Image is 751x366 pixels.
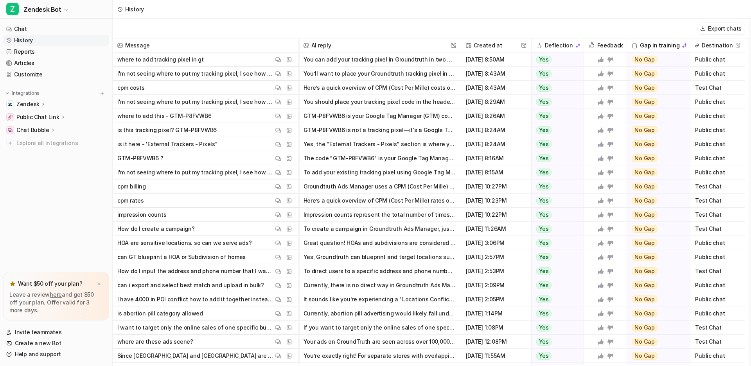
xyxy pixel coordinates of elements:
[3,24,109,34] a: Chat
[117,179,146,194] p: cpm billing
[117,137,218,151] p: is it here - 'External Trackers - Pixels"
[3,327,109,338] a: Invite teammates
[117,278,264,292] p: can i export and select best match and upload in bulk?
[627,292,685,306] button: No Gap
[627,194,685,208] button: No Gap
[627,236,685,250] button: No Gap
[116,38,295,53] span: Message
[694,123,742,137] span: Public chat
[694,194,742,208] span: Test Chat
[536,352,552,360] span: Yes
[694,292,742,306] span: Public chat
[536,239,552,247] span: Yes
[464,109,528,123] span: [DATE] 8:26AM
[694,321,742,335] span: Test Chat
[632,352,658,360] span: No Gap
[532,321,580,335] button: Yes
[627,165,685,179] button: No Gap
[632,211,658,219] span: No Gap
[304,250,456,264] button: Yes, Groundtruth can blueprint and target locations such as a Homeowners Association (HOA) or a s...
[532,165,580,179] button: Yes
[464,250,528,264] span: [DATE] 2:57PM
[532,137,580,151] button: Yes
[694,208,742,222] span: Test Chat
[694,151,742,165] span: Public chat
[532,222,580,236] button: Yes
[536,295,552,303] span: Yes
[694,264,742,278] span: Test Chat
[532,306,580,321] button: Yes
[536,84,552,92] span: Yes
[304,53,456,67] button: You can add your tracking pixel in Groundtruth in two main ways, depending on your goal: 1. **On ...
[464,81,528,95] span: [DATE] 8:43AM
[3,338,109,349] a: Create a new Bot
[632,239,658,247] span: No Gap
[117,194,144,208] p: cpm rates
[532,335,580,349] button: Yes
[627,67,685,81] button: No Gap
[627,151,685,165] button: No Gap
[627,278,685,292] button: No Gap
[694,306,742,321] span: Public chat
[6,3,19,15] span: Z
[464,264,528,278] span: [DATE] 2:53PM
[16,126,49,134] p: Chat Bubble
[632,140,658,148] span: No Gap
[536,197,552,205] span: Yes
[3,89,42,97] button: Integrations
[632,84,658,92] span: No Gap
[632,183,658,190] span: No Gap
[117,81,144,95] p: cpm costs
[632,98,658,106] span: No Gap
[694,81,742,95] span: Test Chat
[536,98,552,106] span: Yes
[627,81,685,95] button: No Gap
[304,222,456,236] button: To create a campaign in Groundtruth Ads Manager, just follow these steps: 1. Log in and go to the...
[694,53,742,67] span: Public chat
[6,139,14,147] img: explore all integrations
[532,236,580,250] button: Yes
[632,281,658,289] span: No Gap
[304,306,456,321] button: Currently, abortion pill advertising would likely fall under the "pharmaceuticals" and potentiall...
[117,123,217,137] p: is this tracking pixel? GTM-P8FVWB6
[632,169,658,176] span: No Gap
[117,67,273,81] p: I'm not seeing where to put my tracking pixel, I see how to create one but where do I put the one
[3,35,109,46] a: History
[5,91,10,96] img: expand menu
[117,250,246,264] p: can GT blueprint a HOA or Subdivision of homes
[117,151,163,165] p: GTM-P8FVWB6 ?
[627,53,685,67] button: No Gap
[627,123,685,137] button: No Gap
[16,100,40,108] p: Zendesk
[632,56,658,63] span: No Gap
[698,23,745,34] button: Export chats
[627,306,685,321] button: No Gap
[8,128,13,132] img: Chat Bubble
[532,179,580,194] button: Yes
[536,126,552,134] span: Yes
[532,292,580,306] button: Yes
[304,349,456,363] button: You’re exactly right! For separate stores with overlapping but distinct customer bases—like your ...
[694,335,742,349] span: Test Chat
[117,236,252,250] p: HOA are sensitive locations. so can we serve ads?
[536,267,552,275] span: Yes
[536,56,552,63] span: Yes
[464,321,528,335] span: [DATE] 1:08PM
[632,112,658,120] span: No Gap
[632,324,658,332] span: No Gap
[117,306,203,321] p: is abortion pill category allowed
[464,194,528,208] span: [DATE] 10:23PM
[532,208,580,222] button: Yes
[464,38,528,53] span: Created at
[627,335,685,349] button: No Gap
[694,349,742,363] span: Public chat
[536,338,552,346] span: Yes
[627,264,685,278] button: No Gap
[304,81,456,95] button: Here’s a quick overview of CPM (Cost Per Mille) costs on Groundtruth Ads Manager: - The minimum C...
[117,335,193,349] p: where are these ads scene?
[694,38,742,53] span: Destination
[627,222,685,236] button: No Gap
[532,151,580,165] button: Yes
[536,112,552,120] span: Yes
[632,310,658,317] span: No Gap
